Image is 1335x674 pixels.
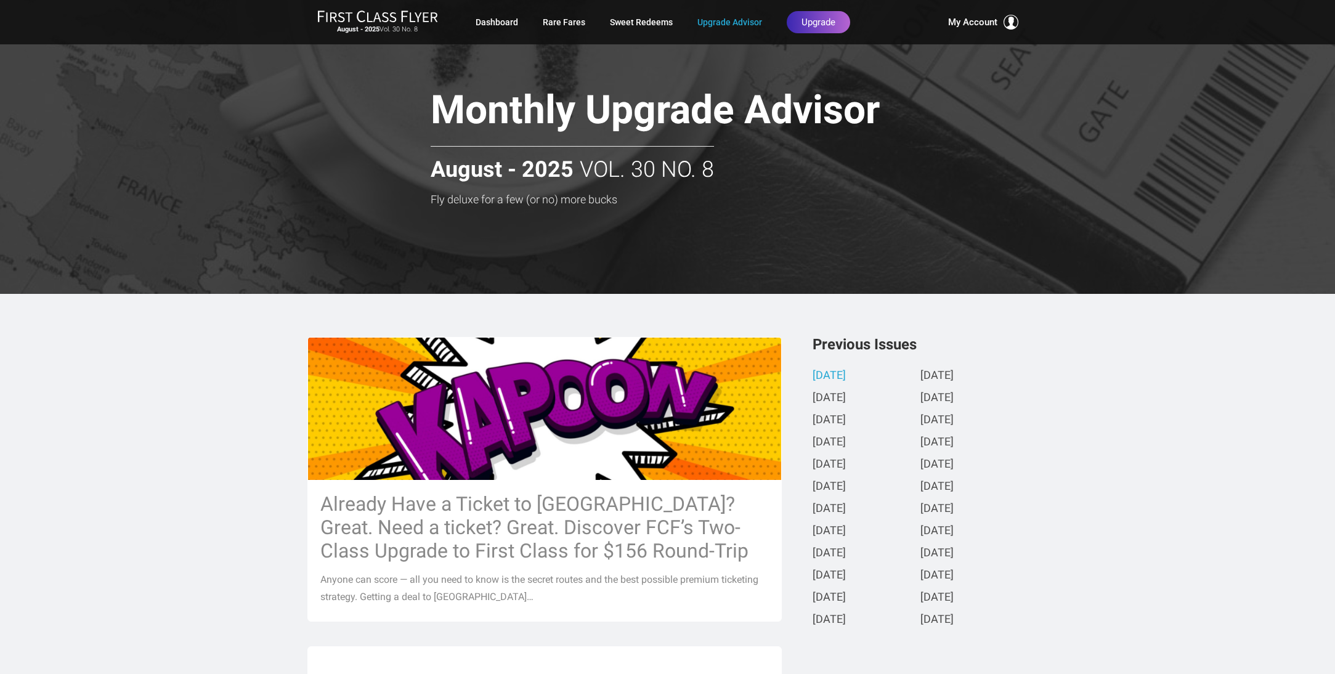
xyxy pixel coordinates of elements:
a: [DATE] [920,414,954,427]
h3: Already Have a Ticket to [GEOGRAPHIC_DATA]? Great. Need a ticket? Great. Discover FCF’s Two-Class... [320,492,769,562]
p: Anyone can score — all you need to know is the secret routes and the best possible premium ticket... [320,571,769,606]
a: [DATE] [813,458,846,471]
a: [DATE] [920,436,954,449]
a: [DATE] [813,591,846,604]
a: [DATE] [920,525,954,538]
a: [DATE] [813,525,846,538]
a: [DATE] [813,392,846,405]
a: [DATE] [813,370,846,383]
a: [DATE] [920,503,954,516]
a: [DATE] [813,503,846,516]
a: Sweet Redeems [610,11,673,33]
h3: Previous Issues [813,337,1028,352]
a: [DATE] [813,481,846,493]
h1: Monthly Upgrade Advisor [431,89,967,136]
a: [DATE] [920,370,954,383]
strong: August - 2025 [431,158,574,182]
h3: Fly deluxe for a few (or no) more bucks [431,193,967,206]
small: Vol. 30 No. 8 [317,25,438,34]
a: Rare Fares [543,11,585,33]
button: My Account [948,15,1018,30]
a: [DATE] [920,547,954,560]
a: [DATE] [813,614,846,627]
a: [DATE] [920,392,954,405]
a: [DATE] [813,547,846,560]
a: [DATE] [920,614,954,627]
a: Dashboard [476,11,518,33]
strong: August - 2025 [337,25,379,33]
a: First Class FlyerAugust - 2025Vol. 30 No. 8 [317,10,438,35]
a: [DATE] [920,569,954,582]
a: Upgrade Advisor [697,11,762,33]
a: [DATE] [920,458,954,471]
a: Already Have a Ticket to [GEOGRAPHIC_DATA]? Great. Need a ticket? Great. Discover FCF’s Two-Class... [307,337,782,621]
a: [DATE] [813,436,846,449]
a: [DATE] [813,414,846,427]
h2: Vol. 30 No. 8 [431,146,714,182]
a: [DATE] [920,591,954,604]
img: First Class Flyer [317,10,438,23]
a: [DATE] [813,569,846,582]
a: [DATE] [920,481,954,493]
a: Upgrade [787,11,850,33]
span: My Account [948,15,997,30]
